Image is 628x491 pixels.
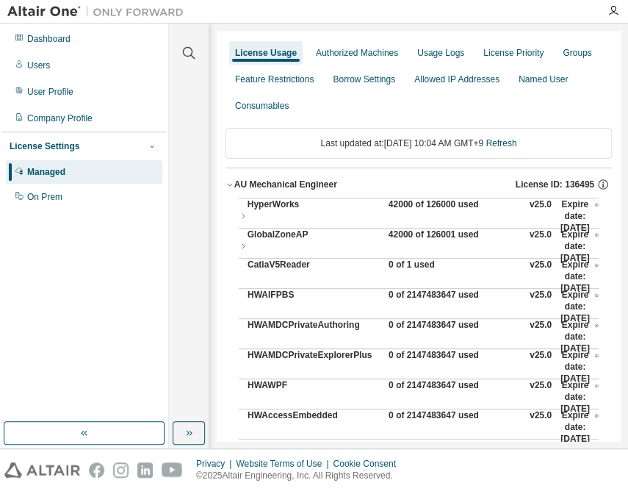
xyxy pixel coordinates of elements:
button: HWAIFPBS0 of 2147483647 usedv25.0Expire date:[DATE] [248,289,599,324]
div: HWAIFPBS [248,289,380,324]
div: Expire date: [DATE] [560,440,599,475]
div: v25.0 [530,319,552,354]
div: HWActivate [248,440,380,475]
div: Expire date: [DATE] [560,349,599,384]
div: Company Profile [27,112,93,124]
div: User Profile [27,86,73,98]
img: youtube.svg [162,462,183,478]
div: 0 of 2147483647 used [389,440,521,475]
div: 0 of 2147483647 used [389,409,521,445]
div: Expire date: [DATE] [560,409,599,445]
div: v25.0 [530,229,552,264]
div: Last updated at: [DATE] 10:04 AM GMT+9 [225,128,612,159]
div: License Priority [483,47,544,59]
div: v25.0 [530,379,552,415]
div: 0 of 2147483647 used [389,319,521,354]
div: Consumables [235,100,289,112]
div: Website Terms of Use [236,458,333,470]
div: Groups [563,47,591,59]
span: License ID: 136495 [516,179,594,190]
button: HWAWPF0 of 2147483647 usedv25.0Expire date:[DATE] [248,379,599,415]
div: Authorized Machines [316,47,398,59]
button: AU Mechanical EngineerLicense ID: 136495 [225,168,612,201]
div: 0 of 2147483647 used [389,289,521,324]
div: Allowed IP Addresses [414,74,499,85]
div: v25.0 [530,198,552,234]
div: Borrow Settings [333,74,395,85]
div: HWAMDCPrivateExplorerPlus [248,349,380,384]
div: Managed [27,166,65,178]
div: v25.0 [530,259,552,294]
div: GlobalZoneAP [248,229,380,264]
div: License Settings [10,140,79,152]
img: Altair One [7,4,191,19]
button: HWActivate0 of 2147483647 usedv25.0Expire date:[DATE] [248,440,599,475]
button: HWAMDCPrivateExplorerPlus0 of 2147483647 usedv25.0Expire date:[DATE] [248,349,599,384]
div: On Prem [27,191,62,203]
a: Refresh [486,138,516,148]
div: 42000 of 126001 used [389,229,521,264]
img: facebook.svg [89,462,104,478]
div: v25.0 [530,349,552,384]
div: Users [27,60,50,71]
div: Cookie Consent [333,458,404,470]
div: Usage Logs [417,47,464,59]
div: HWAWPF [248,379,380,415]
div: v25.0 [530,289,552,324]
div: Named User [519,74,568,85]
button: GlobalZoneAP42000 of 126001 usedv25.0Expire date:[DATE] [239,229,599,264]
img: instagram.svg [113,462,129,478]
div: Expire date: [DATE] [560,319,599,354]
div: Expire date: [DATE] [560,198,599,234]
button: HWAMDCPrivateAuthoring0 of 2147483647 usedv25.0Expire date:[DATE] [248,319,599,354]
div: v25.0 [530,409,552,445]
div: CatiaV5Reader [248,259,380,294]
div: HyperWorks [248,198,380,234]
img: altair_logo.svg [4,462,80,478]
div: Privacy [196,458,236,470]
div: HWAccessEmbedded [248,409,380,445]
div: Expire date: [DATE] [560,229,599,264]
div: Expire date: [DATE] [560,259,599,294]
p: © 2025 Altair Engineering, Inc. All Rights Reserved. [196,470,405,482]
div: 0 of 2147483647 used [389,349,521,384]
button: HWAccessEmbedded0 of 2147483647 usedv25.0Expire date:[DATE] [248,409,599,445]
div: 42000 of 126000 used [389,198,521,234]
div: Expire date: [DATE] [560,289,599,324]
div: Feature Restrictions [235,74,314,85]
img: linkedin.svg [137,462,153,478]
button: HyperWorks42000 of 126000 usedv25.0Expire date:[DATE] [239,198,599,234]
div: Expire date: [DATE] [560,379,599,415]
button: CatiaV5Reader0 of 1 usedv25.0Expire date:[DATE] [248,259,599,294]
div: 0 of 2147483647 used [389,379,521,415]
div: AU Mechanical Engineer [234,179,337,190]
div: License Usage [235,47,297,59]
div: Dashboard [27,33,71,45]
div: 0 of 1 used [389,259,521,294]
div: v25.0 [530,440,552,475]
div: HWAMDCPrivateAuthoring [248,319,380,354]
